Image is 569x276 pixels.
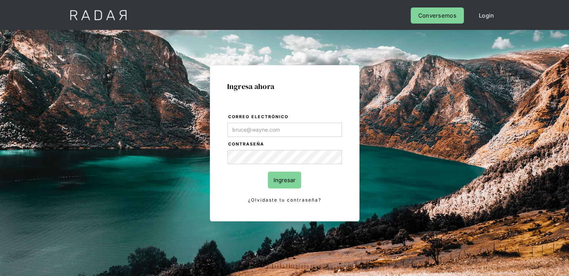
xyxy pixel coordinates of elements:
input: Ingresar [268,172,301,188]
h1: Ingresa ahora [227,82,342,91]
input: bruce@wayne.com [227,123,342,137]
a: Login [471,7,502,24]
label: Contraseña [228,141,342,148]
form: Login Form [227,113,342,204]
a: Conversemos [411,7,464,24]
label: Correo electrónico [228,113,342,121]
a: ¿Olvidaste tu contraseña? [227,196,342,204]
